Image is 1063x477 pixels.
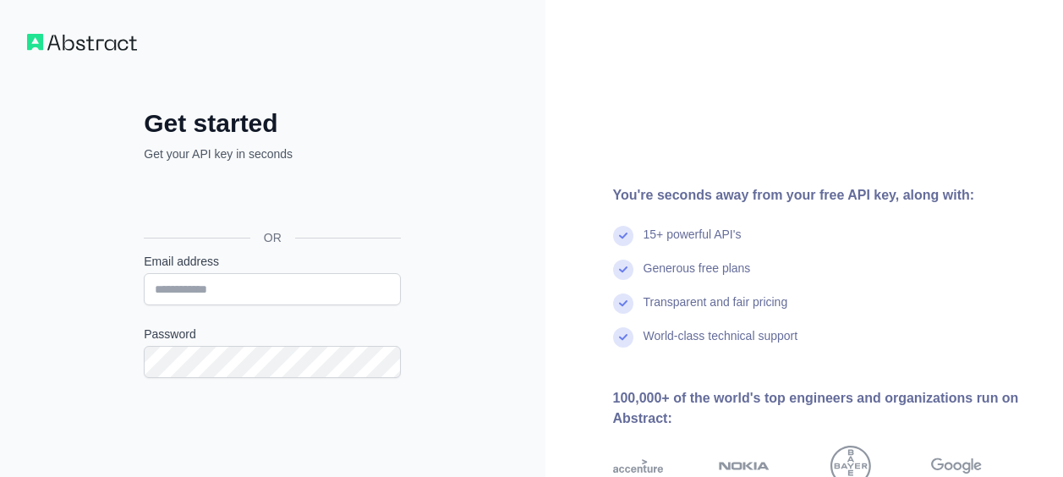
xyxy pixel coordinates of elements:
[613,226,633,246] img: check mark
[613,260,633,280] img: check mark
[613,185,1037,206] div: You're seconds away from your free API key, along with:
[613,327,633,348] img: check mark
[144,326,401,343] label: Password
[644,293,788,327] div: Transparent and fair pricing
[613,388,1037,429] div: 100,000+ of the world's top engineers and organizations run on Abstract:
[250,229,295,246] span: OR
[644,260,751,293] div: Generous free plans
[144,108,401,139] h2: Get started
[135,181,406,218] iframe: Sign in with Google Button
[27,34,137,51] img: Workflow
[613,293,633,314] img: check mark
[644,226,742,260] div: 15+ powerful API's
[644,327,798,361] div: World-class technical support
[144,398,401,464] iframe: reCAPTCHA
[144,253,401,270] label: Email address
[144,145,401,162] p: Get your API key in seconds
